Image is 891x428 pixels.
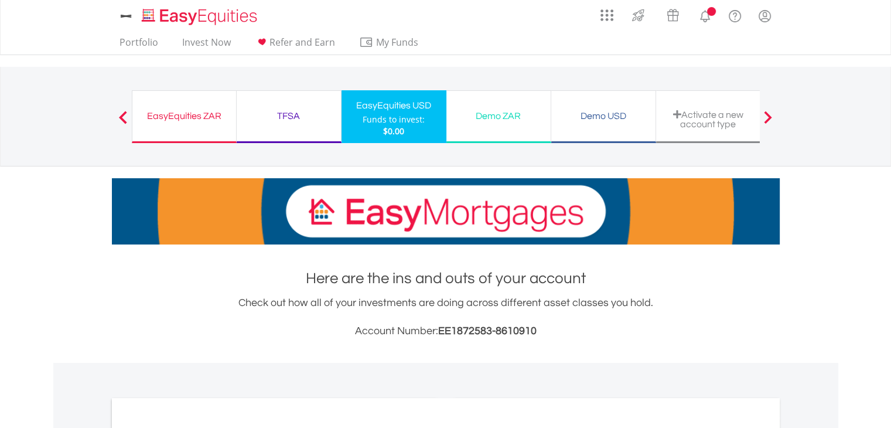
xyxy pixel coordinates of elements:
img: EasyEquities_Logo.png [139,7,262,26]
a: AppsGrid [593,3,621,22]
div: Demo ZAR [453,108,544,124]
a: Home page [137,3,262,26]
img: thrive-v2.svg [629,6,648,25]
div: Funds to invest: [363,114,425,125]
div: Check out how all of your investments are doing across different asset classes you hold. [112,295,780,339]
a: Refer and Earn [250,36,340,55]
a: My Profile [750,3,780,29]
img: grid-menu-icon.svg [600,9,613,22]
img: EasyMortage Promotion Banner [112,178,780,244]
div: Demo USD [558,108,648,124]
span: $0.00 [383,125,404,137]
span: EE1872583-8610910 [438,325,537,337]
a: Portfolio [115,36,163,55]
a: Vouchers [656,3,690,25]
span: My Funds [359,35,436,50]
h3: Account Number: [112,323,780,339]
h1: Here are the ins and outs of your account [112,268,780,289]
span: Refer and Earn [269,36,335,49]
a: Notifications [690,3,720,26]
a: Invest Now [177,36,235,55]
div: TFSA [244,108,334,124]
div: EasyEquities ZAR [139,108,229,124]
div: Activate a new account type [663,110,753,129]
img: vouchers-v2.svg [663,6,682,25]
div: EasyEquities USD [349,97,439,114]
a: FAQ's and Support [720,3,750,26]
